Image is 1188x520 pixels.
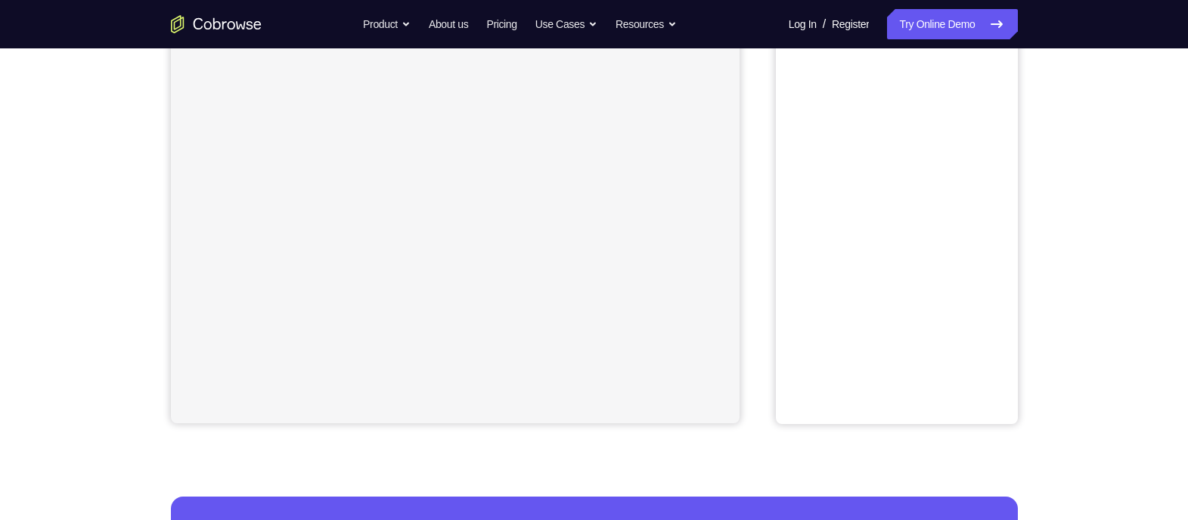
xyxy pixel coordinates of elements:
a: Register [832,9,869,39]
a: Log In [789,9,817,39]
button: Product [363,9,411,39]
button: Use Cases [535,9,597,39]
a: Try Online Demo [887,9,1017,39]
span: / [823,15,826,33]
button: Resources [616,9,677,39]
a: Go to the home page [171,15,262,33]
a: Pricing [486,9,516,39]
a: About us [429,9,468,39]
